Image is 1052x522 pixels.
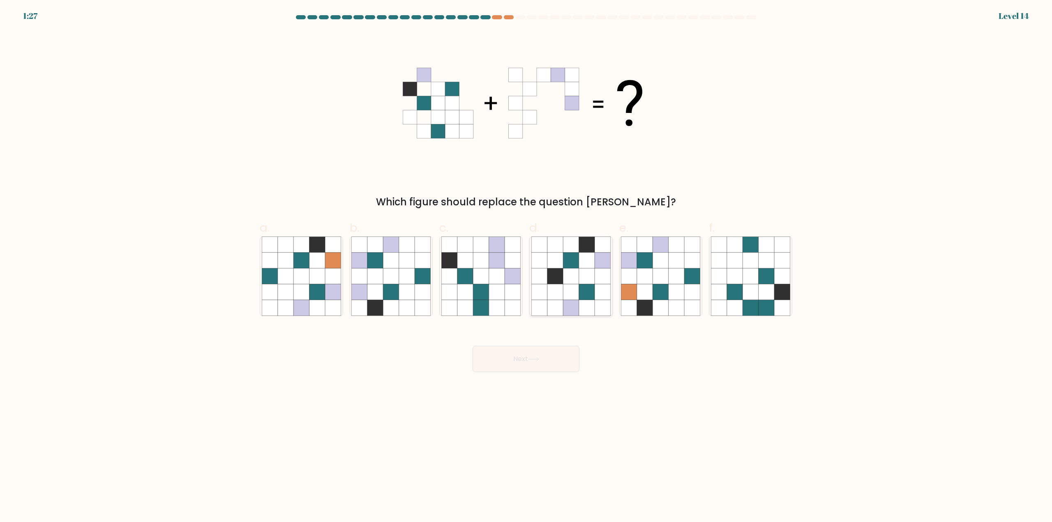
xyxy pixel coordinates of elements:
[709,220,715,236] span: f.
[619,220,628,236] span: e.
[529,220,539,236] span: d.
[350,220,360,236] span: b.
[999,10,1029,22] div: Level 14
[23,10,37,22] div: 1:27
[439,220,448,236] span: c.
[265,195,787,209] div: Which figure should replace the question [PERSON_NAME]?
[260,220,270,236] span: a.
[473,346,579,372] button: Next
